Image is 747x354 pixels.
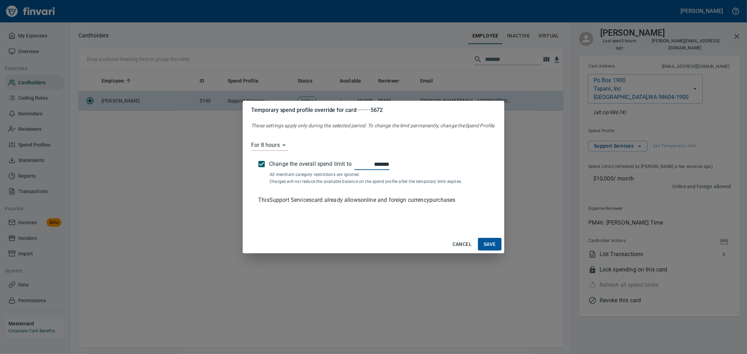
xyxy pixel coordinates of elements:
div: For 8 hours [251,140,288,151]
p: Charges will not reduce the available balance on the spend profile after the temporary limit expi... [270,178,480,185]
p: All merchant category restrictions are ignored. [270,171,480,178]
button: Cancel [450,238,475,251]
span: Cancel [452,240,472,249]
span: Save [484,240,496,249]
h5: Temporary spend profile override for card ········5672 [251,106,496,114]
span: Change the overall spend limit to [269,160,352,168]
p: These settings apply only during the selected period. To change the limit permanently, change the... [251,122,496,129]
p: This Support Services card already allows online and foreign currency purchases [258,196,489,204]
button: Save [478,238,502,251]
